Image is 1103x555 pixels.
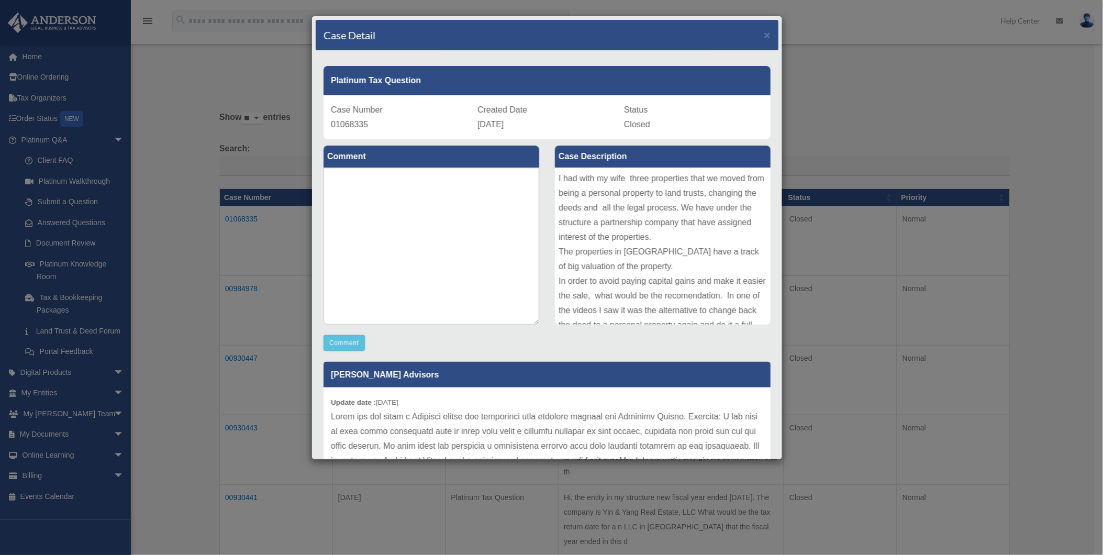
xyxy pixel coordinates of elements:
button: Close [764,29,771,40]
span: Status [624,105,648,114]
span: Created Date [477,105,527,114]
label: Comment [324,146,539,168]
p: [PERSON_NAME] Advisors [324,362,771,387]
span: 01068335 [331,120,368,129]
span: × [764,29,771,41]
div: I had with my wife three properties that we moved from being a personal property to land trusts, ... [555,168,771,325]
button: Comment [324,335,365,351]
span: Closed [624,120,650,129]
b: Update date : [331,398,376,406]
span: [DATE] [477,120,504,129]
h4: Case Detail [324,28,375,42]
div: Platinum Tax Question [324,66,771,95]
label: Case Description [555,146,771,168]
span: Case Number [331,105,383,114]
small: [DATE] [331,398,398,406]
